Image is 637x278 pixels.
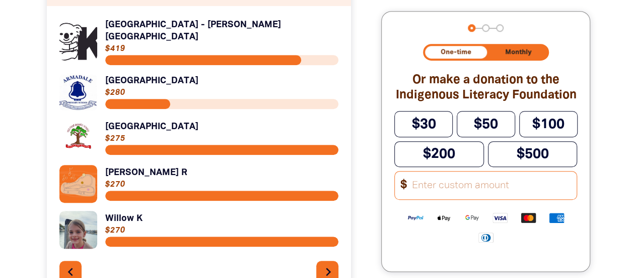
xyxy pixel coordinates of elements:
[430,212,458,224] img: Apple Pay logo
[482,24,489,32] button: Navigate to step 2 of 3 to enter your details
[542,212,571,224] img: American Express logo
[486,212,514,224] img: Visa logo
[458,212,486,224] img: Google Pay logo
[514,212,542,224] img: Mastercard logo
[425,46,487,59] button: One-time
[468,24,475,32] button: Navigate to step 1 of 3 to enter your donation amount
[394,141,484,167] button: $200
[457,111,515,137] button: $50
[423,148,455,160] span: $200
[532,118,564,131] span: $100
[474,118,498,131] span: $50
[394,204,577,251] div: Available payment methods
[488,141,578,167] button: $500
[411,118,436,131] span: $30
[517,148,549,160] span: $500
[405,172,577,199] input: Enter custom amount
[505,49,531,55] span: Monthly
[519,111,578,137] button: $100
[423,44,549,61] div: Donation frequency
[441,49,471,55] span: One-time
[496,24,504,32] button: Navigate to step 3 of 3 to enter your payment details
[401,212,430,224] img: Paypal logo
[394,73,577,103] h2: Or make a donation to the Indigenous Literacy Foundation
[395,176,407,195] span: $
[489,46,547,59] button: Monthly
[394,111,453,137] button: $30
[472,232,500,243] img: Diners Club logo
